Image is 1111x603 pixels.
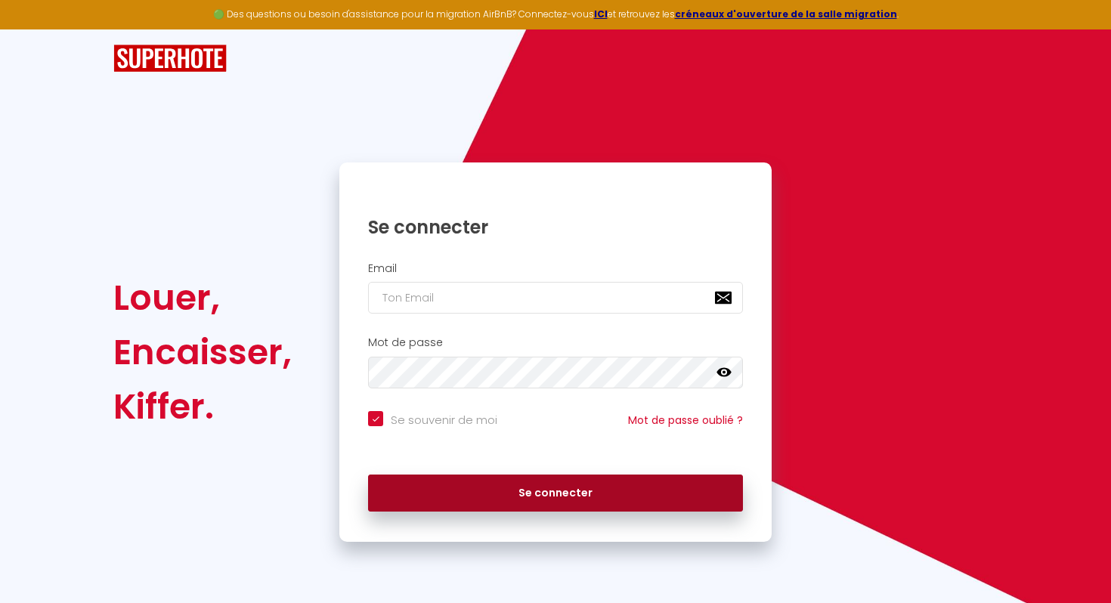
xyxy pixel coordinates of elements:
[675,8,897,20] a: créneaux d'ouverture de la salle migration
[113,379,292,434] div: Kiffer.
[594,8,608,20] a: ICI
[113,325,292,379] div: Encaisser,
[368,336,743,349] h2: Mot de passe
[368,282,743,314] input: Ton Email
[368,475,743,512] button: Se connecter
[368,215,743,239] h1: Se connecter
[12,6,57,51] button: Ouvrir le widget de chat LiveChat
[113,45,227,73] img: SuperHote logo
[628,413,743,428] a: Mot de passe oublié ?
[113,271,292,325] div: Louer,
[368,262,743,275] h2: Email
